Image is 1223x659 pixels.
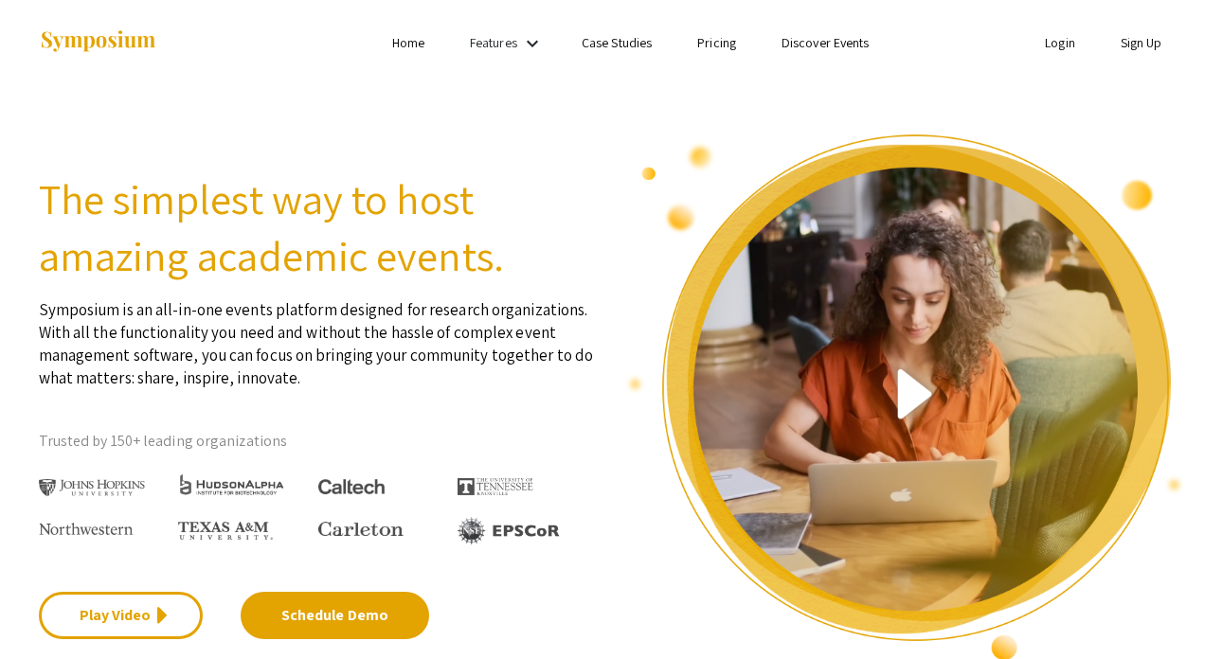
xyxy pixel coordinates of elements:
a: Schedule Demo [241,592,429,639]
img: EPSCOR [458,517,562,544]
a: Features [470,34,517,51]
img: Texas A&M University [178,522,273,541]
a: Home [392,34,424,51]
img: Northwestern [39,523,134,534]
p: Trusted by 150+ leading organizations [39,427,598,455]
p: Symposium is an all-in-one events platform designed for research organizations. With all the func... [39,284,598,389]
a: Play Video [39,592,203,639]
img: HudsonAlpha [178,473,285,495]
a: Sign Up [1121,34,1162,51]
img: Symposium by ForagerOne [39,29,157,55]
mat-icon: Expand Features list [521,32,544,55]
a: Login [1045,34,1075,51]
h2: The simplest way to host amazing academic events. [39,170,598,284]
img: The University of Tennessee [458,478,533,495]
a: Discover Events [782,34,870,51]
img: Johns Hopkins University [39,479,146,497]
img: Carleton [318,522,404,537]
a: Case Studies [582,34,652,51]
a: Pricing [697,34,736,51]
img: Caltech [318,479,385,495]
